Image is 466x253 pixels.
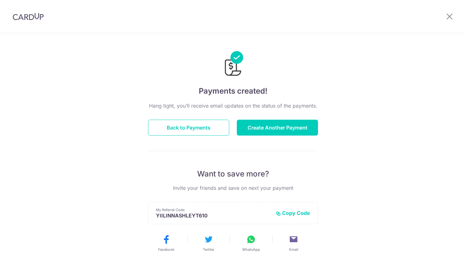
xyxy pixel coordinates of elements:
[13,13,44,20] img: CardUp
[148,102,318,110] p: Hang tight, you’ll receive email updates on the status of the payments.
[276,210,310,216] button: Copy Code
[156,207,271,212] p: My Referral Code
[147,234,185,252] button: Facebook
[289,247,298,252] span: Email
[148,85,318,97] h4: Payments created!
[148,120,229,136] button: Back to Payments
[148,169,318,179] p: Want to save more?
[148,184,318,192] p: Invite your friends and save on next your payment
[158,247,174,252] span: Facebook
[223,51,243,78] img: Payments
[237,120,318,136] button: Create Another Payment
[232,234,270,252] button: WhatsApp
[275,234,312,252] button: Email
[203,247,214,252] span: Twitter
[242,247,260,252] span: WhatsApp
[190,234,227,252] button: Twitter
[156,212,271,219] p: YIILINNASHLEYT610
